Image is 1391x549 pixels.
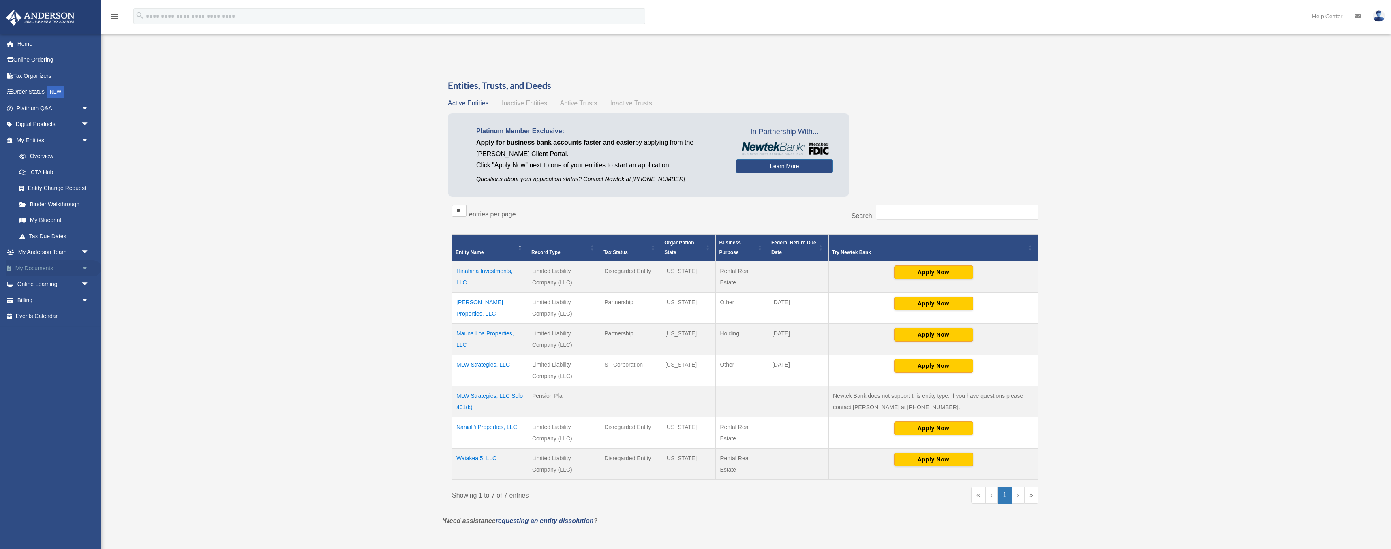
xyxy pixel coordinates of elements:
td: Disregarded Entity [600,449,661,480]
a: My Documentsarrow_drop_down [6,260,101,276]
a: Next [1012,487,1024,504]
a: Events Calendar [6,308,101,325]
td: Rental Real Estate [716,261,768,293]
td: Newtek Bank does not support this entity type. If you have questions please contact [PERSON_NAME]... [829,386,1038,417]
td: [US_STATE] [661,324,716,355]
span: Organization State [664,240,694,255]
button: Apply Now [894,265,973,279]
td: Pension Plan [528,386,600,417]
td: Partnership [600,293,661,324]
td: MLW Strategies, LLC [452,355,528,386]
span: arrow_drop_down [81,116,97,133]
td: [DATE] [768,293,828,324]
p: Questions about your application status? Contact Newtek at [PHONE_NUMBER] [476,174,724,184]
a: menu [109,14,119,21]
span: arrow_drop_down [81,260,97,277]
button: Apply Now [894,297,973,310]
td: [DATE] [768,355,828,386]
td: Disregarded Entity [600,261,661,293]
th: Federal Return Due Date: Activate to sort [768,235,828,261]
td: MLW Strategies, LLC Solo 401(k) [452,386,528,417]
a: Last [1024,487,1038,504]
td: Limited Liability Company (LLC) [528,417,600,449]
td: [US_STATE] [661,449,716,480]
td: Limited Liability Company (LLC) [528,293,600,324]
div: Showing 1 to 7 of 7 entries [452,487,739,501]
span: Apply for business bank accounts faster and easier [476,139,635,146]
span: Federal Return Due Date [771,240,816,255]
td: S - Corporation [600,355,661,386]
i: menu [109,11,119,21]
img: NewtekBankLogoSM.png [740,142,829,155]
td: Limited Liability Company (LLC) [528,261,600,293]
span: Business Purpose [719,240,740,255]
td: Partnership [600,324,661,355]
label: entries per page [469,211,516,218]
a: Tax Due Dates [11,228,97,244]
td: Hinahina Investments, LLC [452,261,528,293]
a: Binder Walkthrough [11,196,97,212]
button: Apply Now [894,359,973,373]
a: Billingarrow_drop_down [6,292,101,308]
a: Online Ordering [6,52,101,68]
td: Other [716,293,768,324]
span: Entity Name [456,250,484,255]
td: Limited Liability Company (LLC) [528,324,600,355]
span: Tax Status [603,250,628,255]
th: Tax Status: Activate to sort [600,235,661,261]
span: Active Trusts [560,100,597,107]
p: by applying from the [PERSON_NAME] Client Portal. [476,137,724,160]
button: Apply Now [894,328,973,342]
button: Apply Now [894,421,973,435]
a: Platinum Q&Aarrow_drop_down [6,100,101,116]
a: My Anderson Teamarrow_drop_down [6,244,101,261]
td: [DATE] [768,324,828,355]
div: NEW [47,86,64,98]
td: Other [716,355,768,386]
td: [US_STATE] [661,293,716,324]
a: First [971,487,985,504]
a: Home [6,36,101,52]
a: 1 [998,487,1012,504]
a: My Blueprint [11,212,97,229]
a: Order StatusNEW [6,84,101,100]
a: requesting an entity dissolution [496,517,594,524]
span: arrow_drop_down [81,100,97,117]
th: Organization State: Activate to sort [661,235,716,261]
a: Entity Change Request [11,180,97,197]
span: arrow_drop_down [81,244,97,261]
span: In Partnership With... [736,126,833,139]
em: *Need assistance ? [442,517,597,524]
td: Naniali'i Properties, LLC [452,417,528,449]
td: Rental Real Estate [716,417,768,449]
td: [US_STATE] [661,355,716,386]
td: Waiakea 5, LLC [452,449,528,480]
label: Search: [852,212,874,219]
img: Anderson Advisors Platinum Portal [4,10,77,26]
td: Limited Liability Company (LLC) [528,449,600,480]
div: Try Newtek Bank [832,248,1026,257]
td: Holding [716,324,768,355]
span: Record Type [531,250,561,255]
a: Digital Productsarrow_drop_down [6,116,101,132]
h3: Entities, Trusts, and Deeds [448,79,1042,92]
p: Click "Apply Now" next to one of your entities to start an application. [476,160,724,171]
p: Platinum Member Exclusive: [476,126,724,137]
span: Inactive Entities [502,100,547,107]
td: Mauna Loa Properties, LLC [452,324,528,355]
td: [PERSON_NAME] Properties, LLC [452,293,528,324]
img: User Pic [1373,10,1385,22]
a: Learn More [736,159,833,173]
span: Inactive Trusts [610,100,652,107]
th: Business Purpose: Activate to sort [716,235,768,261]
span: arrow_drop_down [81,292,97,309]
th: Record Type: Activate to sort [528,235,600,261]
td: [US_STATE] [661,261,716,293]
span: arrow_drop_down [81,132,97,149]
a: CTA Hub [11,164,97,180]
a: Tax Organizers [6,68,101,84]
td: Limited Liability Company (LLC) [528,355,600,386]
span: Active Entities [448,100,488,107]
th: Try Newtek Bank : Activate to sort [829,235,1038,261]
a: My Entitiesarrow_drop_down [6,132,97,148]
